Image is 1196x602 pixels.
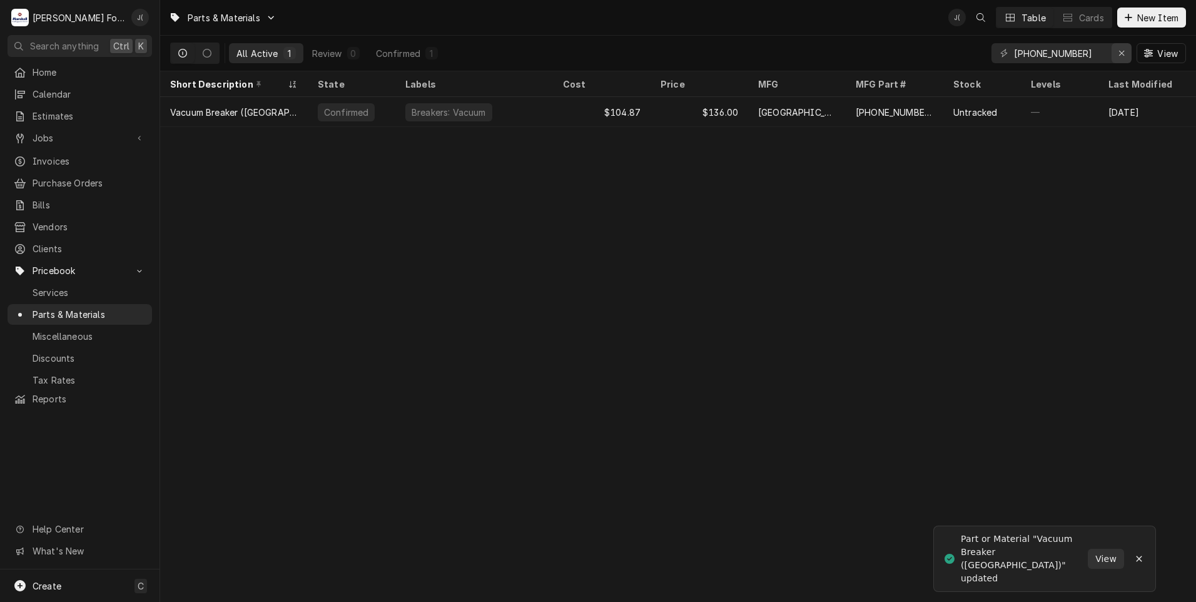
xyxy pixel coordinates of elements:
[8,35,152,57] button: Search anythingCtrlK
[323,106,370,119] div: Confirmed
[405,78,543,91] div: Labels
[170,106,298,119] div: Vacuum Breaker ([GEOGRAPHIC_DATA])
[8,304,152,325] a: Parts & Materials
[1031,78,1086,91] div: Levels
[1112,43,1132,63] button: Erase input
[170,78,285,91] div: Short Description
[33,242,146,255] span: Clients
[33,131,127,145] span: Jobs
[8,217,152,237] a: Vendors
[1155,47,1180,60] span: View
[1098,97,1196,127] div: [DATE]
[1108,78,1183,91] div: Last Modified
[138,39,144,53] span: K
[1021,97,1098,127] div: —
[1079,11,1104,24] div: Cards
[286,47,293,60] div: 1
[8,541,152,561] a: Go to What's New
[758,78,833,91] div: MFG
[8,519,152,539] a: Go to Help Center
[1021,11,1046,24] div: Table
[318,78,383,91] div: State
[33,286,146,299] span: Services
[11,9,29,26] div: M
[33,330,146,343] span: Miscellaneous
[131,9,149,26] div: Jeff Debigare (109)'s Avatar
[8,195,152,215] a: Bills
[33,352,146,365] span: Discounts
[131,9,149,26] div: J(
[758,106,836,119] div: [GEOGRAPHIC_DATA]
[138,579,144,593] span: C
[8,84,152,105] a: Calendar
[8,326,152,347] a: Miscellaneous
[188,11,260,24] span: Parts & Materials
[11,9,29,26] div: Marshall Food Equipment Service's Avatar
[236,47,278,60] div: All Active
[33,110,146,123] span: Estimates
[376,47,420,60] div: Confirmed
[30,39,99,53] span: Search anything
[651,97,748,127] div: $136.00
[971,8,991,28] button: Open search
[948,9,966,26] div: Jeff Debigare (109)'s Avatar
[410,106,487,119] div: Breakers: Vacuum
[8,348,152,369] a: Discounts
[1088,549,1124,569] button: View
[33,308,146,321] span: Parts & Materials
[33,155,146,168] span: Invoices
[113,39,129,53] span: Ctrl
[8,173,152,193] a: Purchase Orders
[8,128,152,148] a: Go to Jobs
[33,198,146,212] span: Bills
[350,47,357,60] div: 0
[1137,43,1186,63] button: View
[948,9,966,26] div: J(
[33,176,146,190] span: Purchase Orders
[312,47,342,60] div: Review
[8,389,152,409] a: Reports
[661,78,736,91] div: Price
[1014,43,1108,63] input: Keyword search
[33,544,144,558] span: What's New
[33,66,146,79] span: Home
[961,533,1088,585] div: Part or Material "Vacuum Breaker ([GEOGRAPHIC_DATA])" updated
[8,238,152,259] a: Clients
[8,370,152,390] a: Tax Rates
[8,282,152,303] a: Services
[8,151,152,171] a: Invoices
[953,78,1008,91] div: Stock
[1117,8,1186,28] button: New Item
[8,106,152,126] a: Estimates
[428,47,435,60] div: 1
[33,220,146,233] span: Vendors
[1135,11,1181,24] span: New Item
[1093,553,1119,566] span: View
[8,62,152,83] a: Home
[8,260,152,281] a: Go to Pricebook
[856,78,931,91] div: MFG Part #
[33,523,144,536] span: Help Center
[33,581,61,591] span: Create
[563,78,638,91] div: Cost
[33,392,146,406] span: Reports
[33,88,146,101] span: Calendar
[953,106,997,119] div: Untracked
[856,106,933,119] div: [PHONE_NUMBER]
[553,97,651,127] div: $104.87
[33,11,124,24] div: [PERSON_NAME] Food Equipment Service
[33,264,127,277] span: Pricebook
[164,8,281,28] a: Go to Parts & Materials
[33,374,146,387] span: Tax Rates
